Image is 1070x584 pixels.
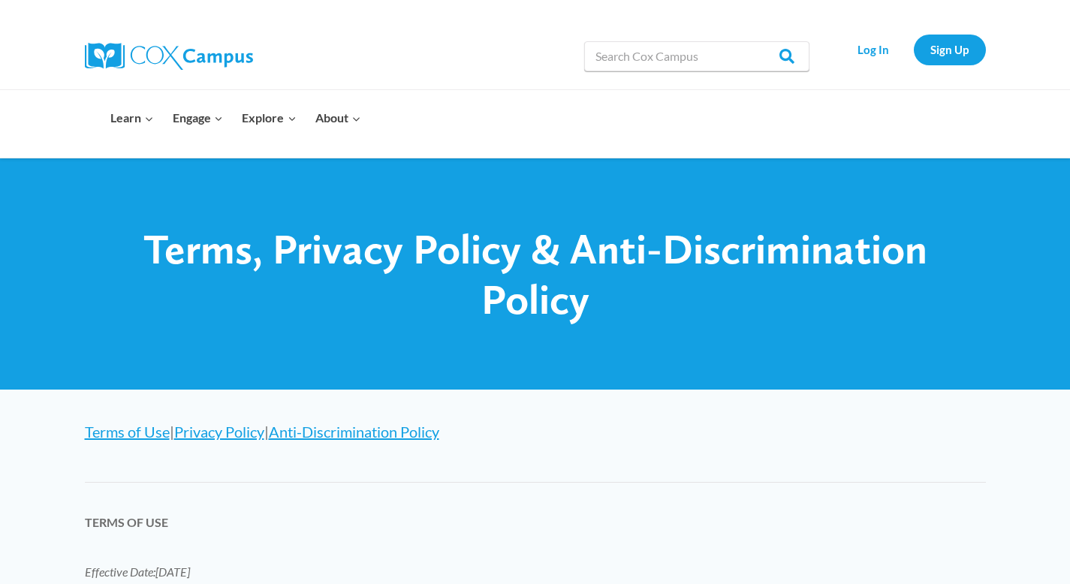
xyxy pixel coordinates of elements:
a: Anti-Discrimination Policy [269,423,439,441]
img: Cox Campus [85,43,253,70]
b: TERMS OF USE [85,515,168,529]
h1: Terms, Privacy Policy & Anti-Discrimination Policy [85,224,986,324]
a: Terms of Use [85,423,170,441]
nav: Secondary Navigation [817,23,986,89]
a: Privacy Policy [174,423,264,441]
span: About [315,108,360,128]
a: Log In [841,35,906,65]
span: Engage [173,108,223,128]
span: Explore [242,108,296,128]
input: Search Cox Campus [584,41,809,71]
i: Effective Date:[DATE] [85,564,190,579]
nav: Primary Navigation [77,90,370,158]
a: Sign Up [914,35,986,65]
span: Learn [110,108,153,128]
